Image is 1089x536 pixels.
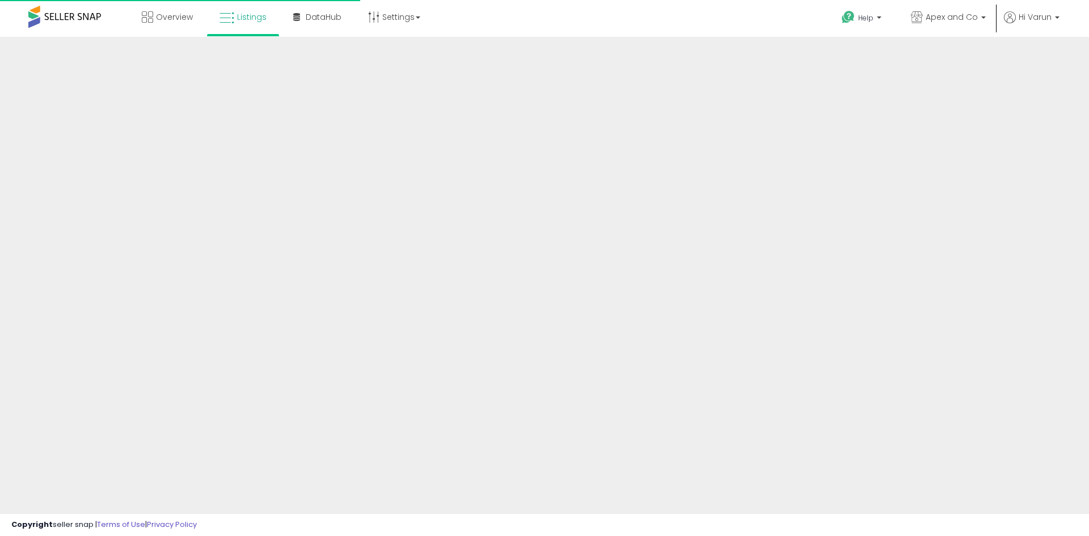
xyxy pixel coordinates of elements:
span: Apex and Co [926,11,978,23]
span: DataHub [306,11,341,23]
a: Hi Varun [1004,11,1060,37]
span: Listings [237,11,267,23]
a: Help [833,2,893,37]
span: Help [858,13,873,23]
span: Overview [156,11,193,23]
i: Get Help [841,10,855,24]
span: Hi Varun [1019,11,1052,23]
